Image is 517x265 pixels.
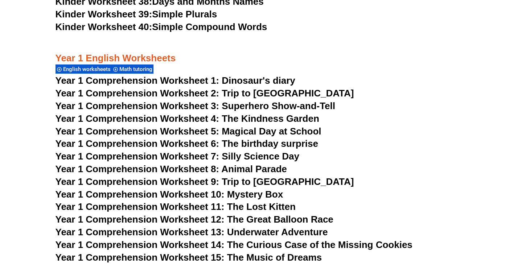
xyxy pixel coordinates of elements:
a: Year 1 Comprehension Worksheet 7: Silly Science Day [56,151,300,162]
span: Kinder Worksheet 40: [56,21,152,32]
span: Kinder Worksheet 39: [56,9,152,20]
a: Year 1 Comprehension Worksheet 14: The Curious Case of the Missing Cookies [56,239,413,250]
h3: Year 1 English Worksheets [56,52,462,65]
a: Year 1 Comprehension Worksheet 2: Trip to [GEOGRAPHIC_DATA] [56,88,354,99]
div: English worksheets [56,64,112,74]
a: Kinder Worksheet 40:Simple Compound Words [56,21,267,32]
a: Year 1 Comprehension Worksheet 13: Underwater Adventure [56,227,328,237]
a: Year 1 Comprehension Worksheet 11: The Lost Kitten [56,201,296,212]
a: Year 1 Comprehension Worksheet 4: The Kindness Garden [56,113,319,124]
a: Year 1 Comprehension Worksheet 10: Mystery Box [56,189,283,200]
div: Math tutoring [112,64,153,74]
a: Kinder Worksheet 39:Simple Plurals [56,9,217,20]
a: Year 1 Comprehension Worksheet 9: Trip to [GEOGRAPHIC_DATA] [56,176,354,187]
span: English worksheets [63,66,113,73]
a: Year 1 Comprehension Worksheet 1: Dinosaur's diary [56,75,295,86]
a: Year 1 Comprehension Worksheet 6: The birthday surprise [56,138,318,149]
a: Year 1 Comprehension Worksheet 12: The Great Balloon Race [56,214,333,225]
span: Math tutoring [119,66,155,73]
a: Year 1 Comprehension Worksheet 15: The Music of Dreams [56,252,322,263]
a: Year 1 Comprehension Worksheet 5: Magical Day at School [56,126,321,137]
a: Year 1 Comprehension Worksheet 8: Animal Parade [56,163,287,174]
iframe: Chat Widget [396,183,517,265]
a: Year 1 Comprehension Worksheet 3: Superhero Show-and-Tell [56,100,336,111]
